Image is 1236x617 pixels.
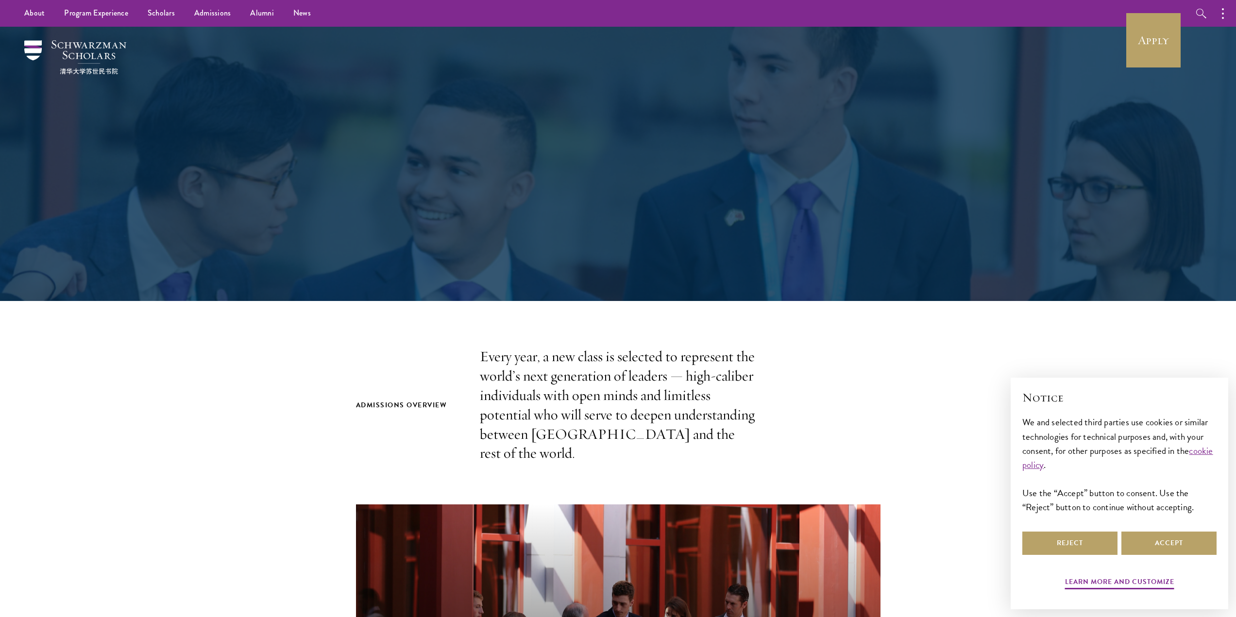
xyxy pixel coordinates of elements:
img: Schwarzman Scholars [24,40,126,74]
a: cookie policy [1022,444,1213,472]
button: Learn more and customize [1065,576,1174,591]
p: Every year, a new class is selected to represent the world’s next generation of leaders — high-ca... [480,347,757,463]
a: Apply [1126,13,1181,67]
h2: Admissions Overview [356,399,460,411]
h2: Notice [1022,389,1217,406]
button: Accept [1121,532,1217,555]
div: We and selected third parties use cookies or similar technologies for technical purposes and, wit... [1022,415,1217,514]
button: Reject [1022,532,1117,555]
